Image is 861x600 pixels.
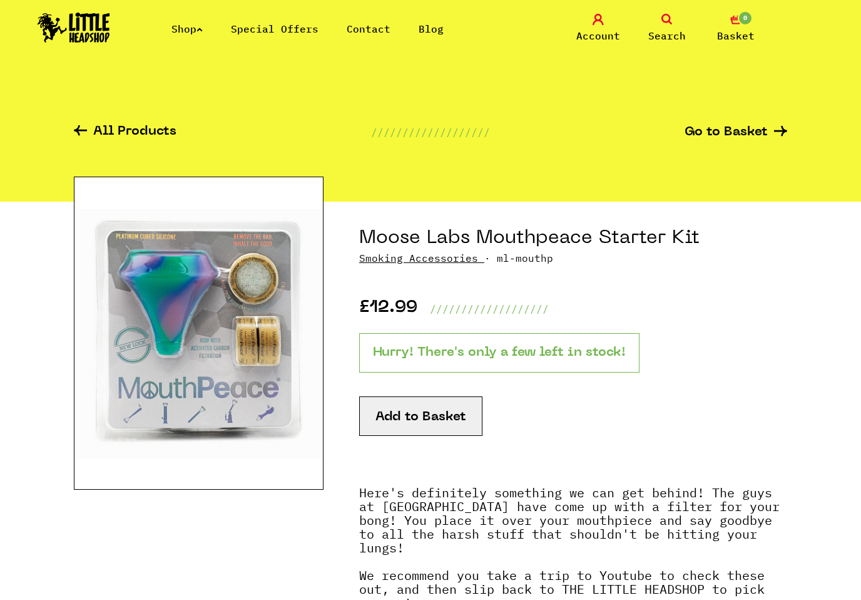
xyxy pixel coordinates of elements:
[359,333,639,373] p: Hurry! There's only a few left in stock!
[74,125,176,140] a: All Products
[347,23,390,35] a: Contact
[685,126,787,139] a: Go to Basket
[705,14,767,43] a: 0 Basket
[576,28,620,43] span: Account
[636,14,698,43] a: Search
[648,28,686,43] span: Search
[359,301,417,316] p: £12.99
[717,28,755,43] span: Basket
[38,13,110,43] img: Little Head Shop Logo
[359,227,787,251] h1: Moose Labs Mouthpeace Starter Kit
[371,125,490,140] p: ///////////////////
[231,23,318,35] a: Special Offers
[430,301,549,316] p: ///////////////////
[359,252,478,264] a: Smoking Accessories
[738,11,753,26] span: 0
[171,23,203,35] a: Shop
[419,23,444,35] a: Blog
[74,177,324,490] img: Moose Labs Mouthpeace Starter Kit
[359,251,787,266] p: · ml-mouthp
[359,396,482,436] button: Add to Basket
